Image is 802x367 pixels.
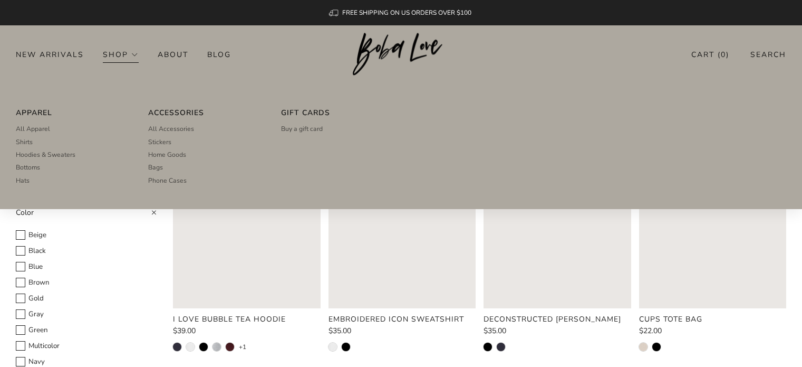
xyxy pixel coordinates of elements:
[16,46,84,63] a: New Arrivals
[281,124,323,134] span: Buy a gift card
[148,137,171,147] span: Stickers
[148,136,262,148] a: Stickers
[328,327,476,335] a: $35.00
[16,150,75,159] span: Hoodies & Sweaters
[16,123,129,135] a: All Apparel
[16,136,129,148] a: Shirts
[16,106,129,119] a: Apparel
[16,161,129,174] a: Bottoms
[16,208,34,218] span: Color
[148,148,262,161] a: Home Goods
[16,229,157,241] label: Beige
[173,315,320,324] a: I Love Bubble Tea Hoodie
[16,261,157,273] label: Blue
[16,174,129,187] a: Hats
[173,327,320,335] a: $39.00
[484,326,506,336] span: $35.00
[691,46,729,63] a: Cart
[148,106,262,119] a: Accessories
[16,205,157,227] summary: Color
[148,123,262,135] a: All Accessories
[16,340,157,352] label: Multicolor
[16,176,30,185] span: Hats
[342,8,471,17] span: FREE SHIPPING ON US ORDERS OVER $100
[639,315,786,324] a: Cups Tote Bag
[148,161,262,174] a: Bags
[16,324,157,336] label: Green
[484,315,631,324] a: Deconstructed [PERSON_NAME]
[16,148,129,161] a: Hoodies & Sweaters
[158,46,188,63] a: About
[173,314,286,324] product-card-title: I Love Bubble Tea Hoodie
[750,46,786,63] a: Search
[103,46,139,63] a: Shop
[328,315,476,324] a: Embroidered Icon Sweatshirt
[148,176,187,185] span: Phone Cases
[239,343,246,351] a: +1
[639,314,702,324] product-card-title: Cups Tote Bag
[207,46,231,63] a: Blog
[173,161,320,308] a: Navy S I Love Bubble Tea Hoodie Loading image: Navy S I Love Bubble Tea Hoodie
[639,326,662,336] span: $22.00
[148,163,163,172] span: Bags
[281,106,394,119] a: Gift Cards
[16,293,157,305] label: Gold
[484,314,621,324] product-card-title: Deconstructed [PERSON_NAME]
[16,163,40,172] span: Bottoms
[484,327,631,335] a: $35.00
[173,326,196,336] span: $39.00
[281,123,394,135] a: Buy a gift card
[148,174,262,187] a: Phone Cases
[16,124,50,134] span: All Apparel
[639,327,786,335] a: $22.00
[16,245,157,257] label: Black
[721,50,726,60] items-count: 0
[148,124,194,134] span: All Accessories
[484,161,631,308] a: Black S Deconstructed Boba Sweatshirt Loading image: Black S Deconstructed Boba Sweatshirt
[16,308,157,321] label: Gray
[328,161,476,308] a: White S Embroidered Icon Sweatshirt Loading image: White S Embroidered Icon Sweatshirt
[328,326,351,336] span: $35.00
[639,161,786,308] a: Soft Cream Cups Tote Bag Loading image: Soft Cream Cups Tote Bag
[16,277,157,289] label: Brown
[16,137,33,147] span: Shirts
[148,150,186,159] span: Home Goods
[328,314,464,324] product-card-title: Embroidered Icon Sweatshirt
[353,33,449,76] img: Boba Love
